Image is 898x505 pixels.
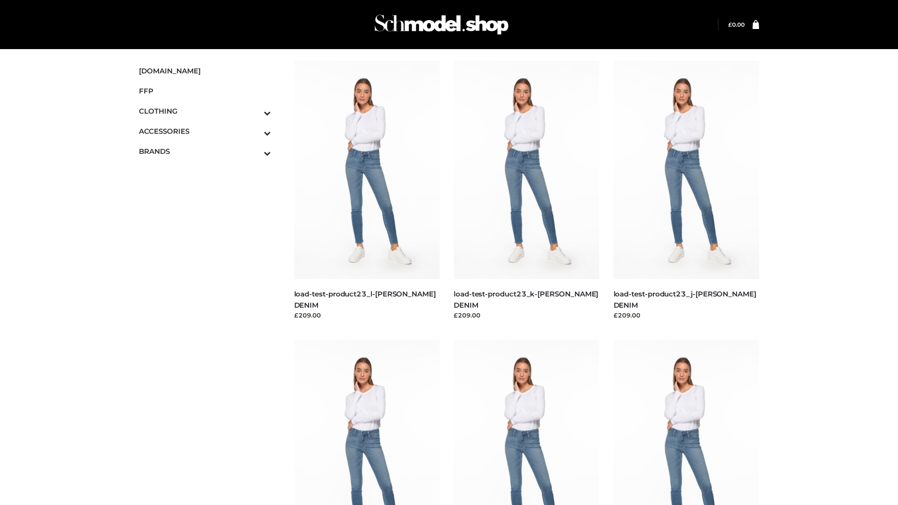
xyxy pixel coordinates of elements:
button: Toggle Submenu [238,141,271,161]
div: £209.00 [454,310,600,320]
div: £209.00 [614,310,760,320]
a: load-test-product23_k-[PERSON_NAME] DENIM [454,289,598,309]
button: Toggle Submenu [238,121,271,141]
div: £209.00 [294,310,440,320]
span: BRANDS [139,146,271,157]
a: £0.00 [728,21,745,28]
span: ACCESSORIES [139,126,271,137]
a: [DOMAIN_NAME] [139,61,271,81]
a: BRANDSToggle Submenu [139,141,271,161]
a: ACCESSORIESToggle Submenu [139,121,271,141]
a: CLOTHINGToggle Submenu [139,101,271,121]
a: FFP [139,81,271,101]
img: Schmodel Admin 964 [371,6,512,43]
span: [DOMAIN_NAME] [139,65,271,76]
a: load-test-product23_l-[PERSON_NAME] DENIM [294,289,436,309]
a: load-test-product23_j-[PERSON_NAME] DENIM [614,289,756,309]
span: £ [728,21,732,28]
button: Toggle Submenu [238,101,271,121]
span: CLOTHING [139,106,271,116]
bdi: 0.00 [728,21,745,28]
span: FFP [139,86,271,96]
